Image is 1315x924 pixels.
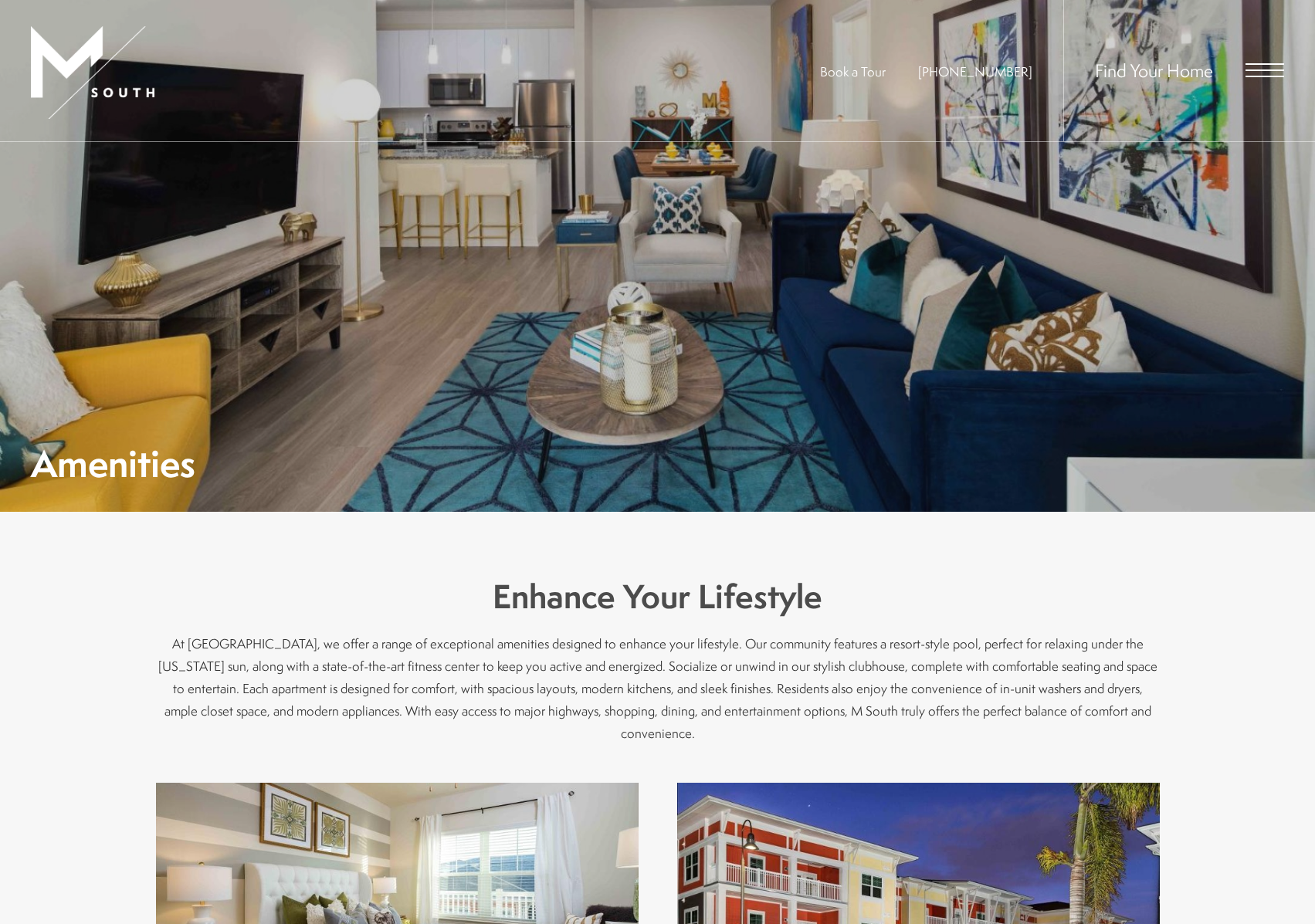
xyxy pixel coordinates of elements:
[918,63,1032,80] a: Call Us at 813-570-8014
[31,26,154,119] img: MSouth
[156,632,1160,744] p: At [GEOGRAPHIC_DATA], we offer a range of exceptional amenities designed to enhance your lifestyl...
[1246,63,1284,77] button: Open Menu
[1095,58,1213,83] a: Find Your Home
[156,574,1160,620] h3: Enhance Your Lifestyle
[820,63,886,80] a: Book a Tour
[31,446,195,481] h1: Amenities
[918,63,1032,80] span: [PHONE_NUMBER]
